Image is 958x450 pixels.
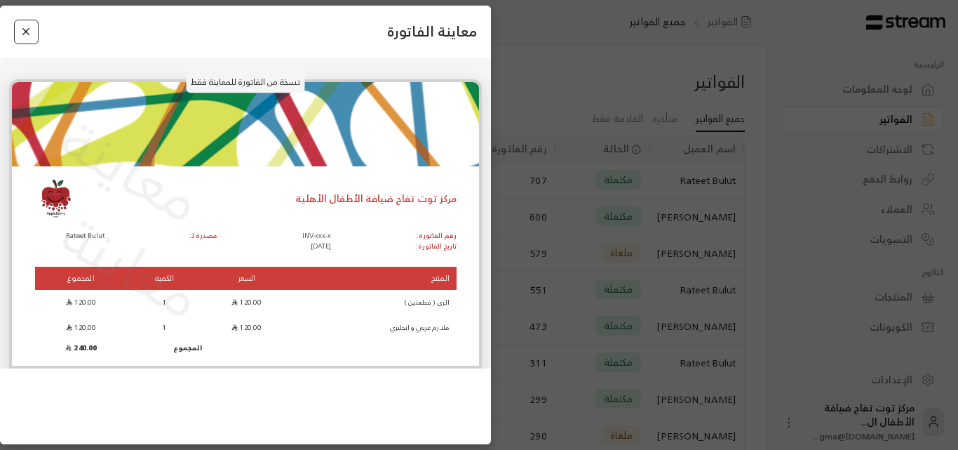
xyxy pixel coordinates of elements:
[35,267,128,290] th: المجموع
[35,316,128,339] td: 120.00
[35,340,128,355] td: 240.00
[127,340,202,355] td: المجموع
[295,192,457,206] p: مركز توت تفاح ضيافة الأطفال الأهلية
[302,241,331,252] p: [DATE]
[35,265,457,357] table: Products
[202,267,291,290] th: السعر
[202,316,291,339] td: 120.00
[302,231,331,241] p: INV-xxx-x
[35,291,128,315] td: 120.00
[291,291,456,315] td: الزي ( قطعتين )
[35,231,105,241] p: Rateet Bulut
[46,192,217,340] p: معاينة
[291,316,456,339] td: ملازم عربي وانجليزي
[416,241,457,252] p: تاريخ الفاتورة:
[12,82,479,166] img: apple-berry-header.png
[202,291,291,315] td: 120.00
[189,231,217,241] p: مصدرة لـ:
[416,231,457,241] p: رقم الفاتورة:
[387,21,477,42] span: معاينة الفاتورة
[46,96,217,244] p: معاينة
[14,20,39,44] button: Close
[35,178,77,220] img: Logo
[187,70,305,93] p: نسخة من الفاتورة للمعاينة فقط
[291,267,456,290] th: المنتج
